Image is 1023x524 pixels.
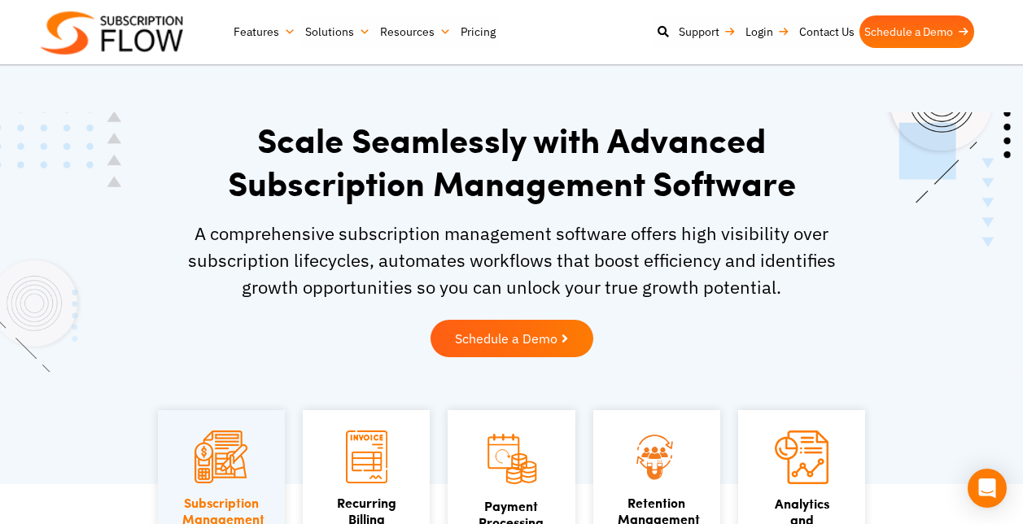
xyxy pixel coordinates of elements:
[741,15,794,48] a: Login
[375,15,456,48] a: Resources
[775,430,828,484] img: Analytics and Reporting icon
[859,15,974,48] a: Schedule a Demo
[346,430,387,483] img: Recurring Billing Software icon
[195,430,247,483] img: Subscription Management icon
[41,11,183,55] img: Subscriptionflow
[485,430,538,487] img: Payment Processing icon
[794,15,859,48] a: Contact Us
[455,332,557,345] span: Schedule a Demo
[229,15,300,48] a: Features
[456,15,501,48] a: Pricing
[174,118,850,203] h1: Scale Seamlessly with Advanced Subscription Management Software
[174,220,850,300] p: A comprehensive subscription management software offers high visibility over subscription lifecyc...
[968,469,1007,508] div: Open Intercom Messenger
[674,15,741,48] a: Support
[431,320,593,357] a: Schedule a Demo
[618,430,697,483] img: Retention Management icon
[300,15,375,48] a: Solutions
